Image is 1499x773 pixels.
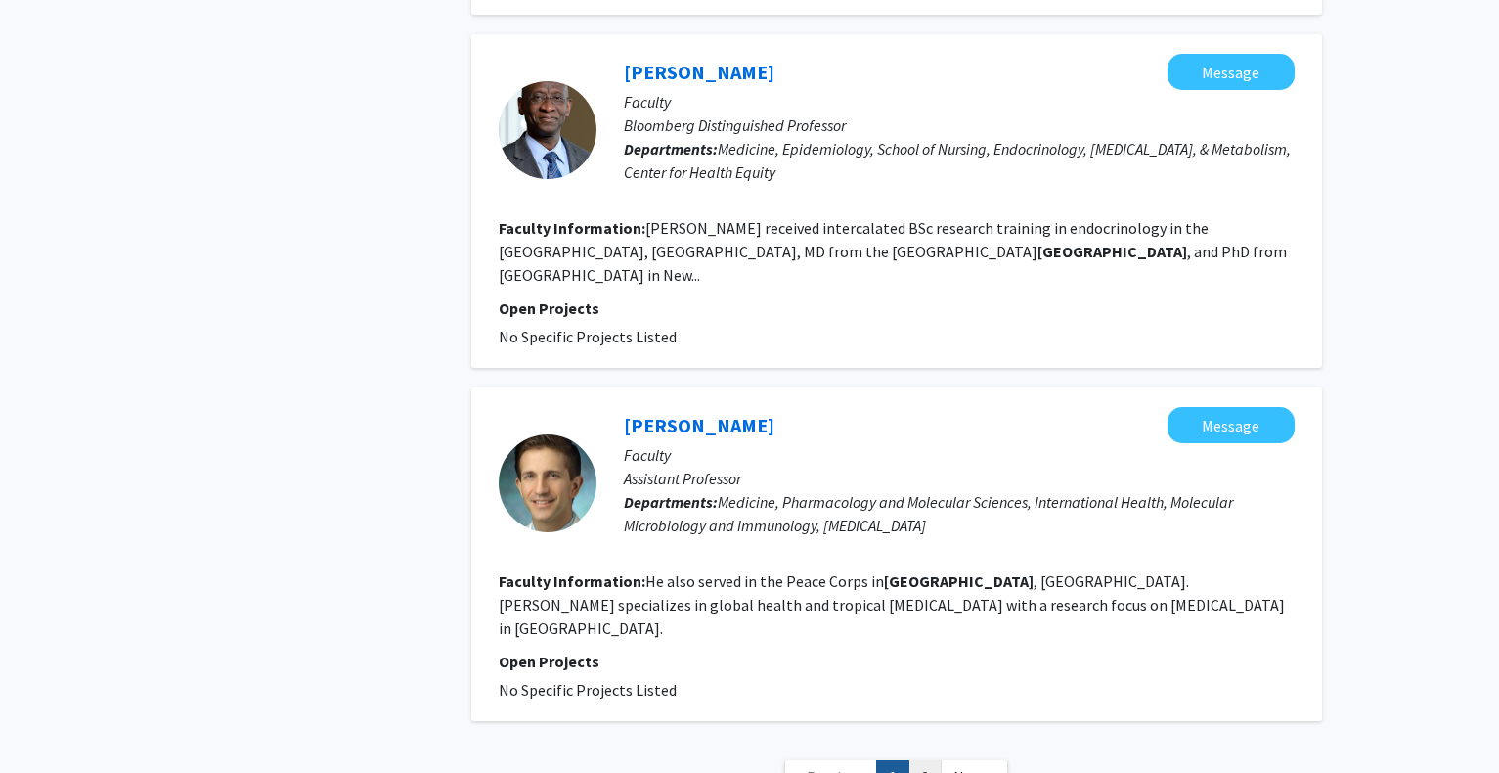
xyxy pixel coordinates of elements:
fg-read-more: [PERSON_NAME] received intercalated BSc research training in endocrinology in the [GEOGRAPHIC_DAT... [499,218,1287,285]
b: [GEOGRAPHIC_DATA] [1037,242,1187,261]
p: Assistant Professor [624,467,1295,490]
a: [PERSON_NAME] [624,413,774,437]
p: Open Projects [499,296,1295,320]
button: Message Matthew Ippolito [1168,407,1295,443]
b: Faculty Information: [499,571,645,591]
p: Bloomberg Distinguished Professor [624,114,1295,137]
b: Departments: [624,492,718,512]
span: Medicine, Pharmacology and Molecular Sciences, International Health, Molecular Microbiology and I... [624,492,1233,535]
b: [GEOGRAPHIC_DATA] [884,571,1034,591]
b: Faculty Information: [499,218,645,238]
b: Departments: [624,139,718,159]
a: [PERSON_NAME] [624,60,774,84]
p: Open Projects [499,650,1295,673]
button: Message Rexford Ahima [1168,54,1295,90]
span: No Specific Projects Listed [499,327,677,346]
p: Faculty [624,443,1295,467]
span: Medicine, Epidemiology, School of Nursing, Endocrinology, [MEDICAL_DATA], & Metabolism, Center fo... [624,139,1291,182]
span: No Specific Projects Listed [499,680,677,700]
iframe: Chat [15,685,83,758]
p: Faculty [624,90,1295,114]
fg-read-more: He also served in the Peace Corps in , [GEOGRAPHIC_DATA]. [PERSON_NAME] specializes in global hea... [499,571,1285,638]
